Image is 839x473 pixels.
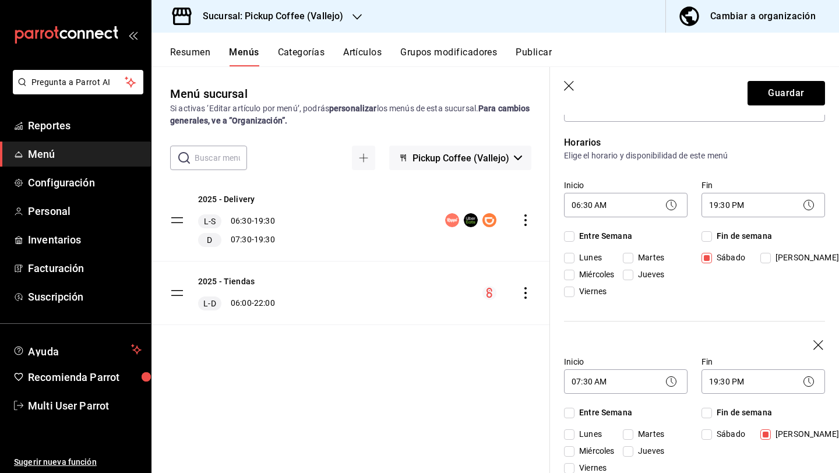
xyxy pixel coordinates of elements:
[516,47,552,66] button: Publicar
[771,428,839,440] span: [PERSON_NAME]
[28,369,142,385] span: Recomienda Parrot
[198,233,275,247] div: 07:30 - 19:30
[712,428,745,440] span: Sábado
[413,153,509,164] span: Pickup Coffee (Vallejo)
[14,456,142,468] span: Sugerir nueva función
[564,150,825,161] p: Elige el horario y disponibilidad de este menú
[33,19,57,28] div: v 4.0.25
[202,216,218,227] span: L-S
[633,445,664,457] span: Jueves
[574,230,632,242] span: Entre Semana
[28,203,142,219] span: Personal
[520,287,531,299] button: actions
[30,30,131,40] div: Dominio: [DOMAIN_NAME]
[633,269,664,281] span: Jueves
[170,47,839,66] div: navigation tabs
[28,289,142,305] span: Suscripción
[574,252,602,264] span: Lunes
[28,232,142,248] span: Inventarios
[28,175,142,190] span: Configuración
[329,104,377,113] strong: personalizar
[389,146,531,170] button: Pickup Coffee (Vallejo)
[712,407,772,419] span: Fin de semana
[198,193,255,205] button: 2025 - Delivery
[701,193,825,217] div: 19:30 PM
[170,213,184,227] button: drag
[201,298,218,309] span: L-D
[574,407,632,419] span: Entre Semana
[137,69,185,76] div: Palabras clave
[198,214,275,228] div: 06:30 - 19:30
[170,286,184,300] button: drag
[574,445,614,457] span: Miércoles
[701,358,825,366] label: Fin
[564,136,825,150] p: Horarios
[28,398,142,414] span: Multi User Parrot
[28,260,142,276] span: Facturación
[564,358,688,366] label: Inicio
[8,84,143,97] a: Pregunta a Parrot AI
[124,68,133,77] img: tab_keywords_by_traffic_grey.svg
[170,103,531,127] div: Si activas ‘Editar artículo por menú’, podrás los menús de esta sucursal.
[198,296,275,310] div: 06:00 - 22:00
[198,276,255,287] button: 2025 - Tiendas
[520,214,531,226] button: actions
[710,8,816,24] div: Cambiar a organización
[128,30,138,40] button: open_drawer_menu
[574,269,614,281] span: Miércoles
[574,428,602,440] span: Lunes
[48,68,58,77] img: tab_domain_overview_orange.svg
[278,47,325,66] button: Categorías
[205,234,214,246] span: D
[229,47,259,66] button: Menús
[19,30,28,40] img: website_grey.svg
[343,47,382,66] button: Artículos
[151,179,550,325] table: menu-maker-table
[61,69,89,76] div: Dominio
[170,85,248,103] div: Menú sucursal
[712,252,745,264] span: Sábado
[170,47,210,66] button: Resumen
[712,230,772,242] span: Fin de semana
[564,181,688,189] label: Inicio
[574,285,607,298] span: Viernes
[19,19,28,28] img: logo_orange.svg
[701,181,825,189] label: Fin
[193,9,343,23] h3: Sucursal: Pickup Coffee (Vallejo)
[28,146,142,162] span: Menú
[28,343,126,356] span: Ayuda
[633,252,664,264] span: Martes
[195,146,247,170] input: Buscar menú
[748,81,825,105] button: Guardar
[28,118,142,133] span: Reportes
[771,252,839,264] span: [PERSON_NAME]
[701,369,825,394] div: 19:30 PM
[31,76,125,89] span: Pregunta a Parrot AI
[564,193,688,217] div: 06:30 AM
[564,369,688,394] div: 07:30 AM
[13,70,143,94] button: Pregunta a Parrot AI
[633,428,664,440] span: Martes
[400,47,497,66] button: Grupos modificadores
